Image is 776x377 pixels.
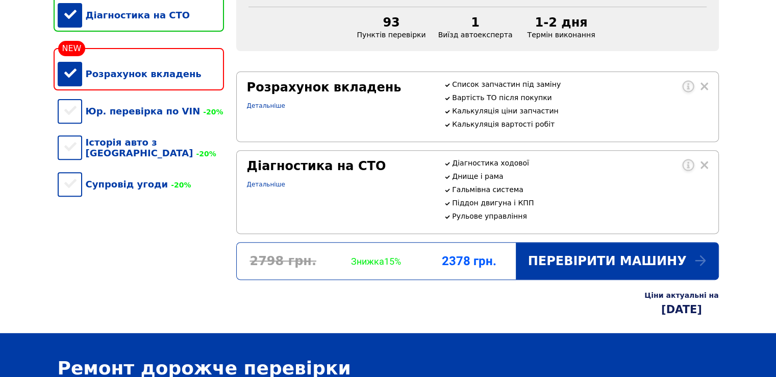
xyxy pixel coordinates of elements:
[247,80,432,95] div: Розрахунок вкладень
[330,256,422,267] div: Знижка
[247,181,285,188] a: Детальніше
[237,254,330,268] div: 2798 грн.
[247,159,432,173] div: Діагностика на СТО
[452,172,708,180] p: Днище і рама
[432,15,519,39] div: Виїзд автоексперта
[357,15,426,30] div: 93
[351,15,432,39] div: Пунктів перевірки
[452,212,708,220] p: Рульове управління
[247,102,285,109] a: Детальніше
[524,15,597,30] div: 1-2 дня
[58,96,224,127] div: Юр. перевірка по VIN
[58,169,224,200] div: Супровід угоди
[452,199,708,207] p: Піддон двигуна і КПП
[422,254,515,268] div: 2378 грн.
[452,159,708,167] p: Діагностика ходової
[58,58,224,89] div: Розрахунок вкладень
[168,181,191,189] span: -20%
[644,303,718,316] div: [DATE]
[516,243,718,279] div: Перевірити машину
[200,108,223,116] span: -20%
[518,15,604,39] div: Термін виконання
[452,80,708,88] p: Список запчастин під заміну
[384,256,401,267] span: 15%
[193,150,216,158] span: -20%
[452,185,708,194] p: Гальмівна система
[452,120,708,128] p: Калькуляція вартості робіт
[452,93,708,102] p: Вартість ТО після покупки
[438,15,513,30] div: 1
[644,291,718,299] div: Ціни актуальні на
[452,107,708,115] p: Калькуляція ціни запчастин
[58,127,224,169] div: Історія авто з [GEOGRAPHIC_DATA]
